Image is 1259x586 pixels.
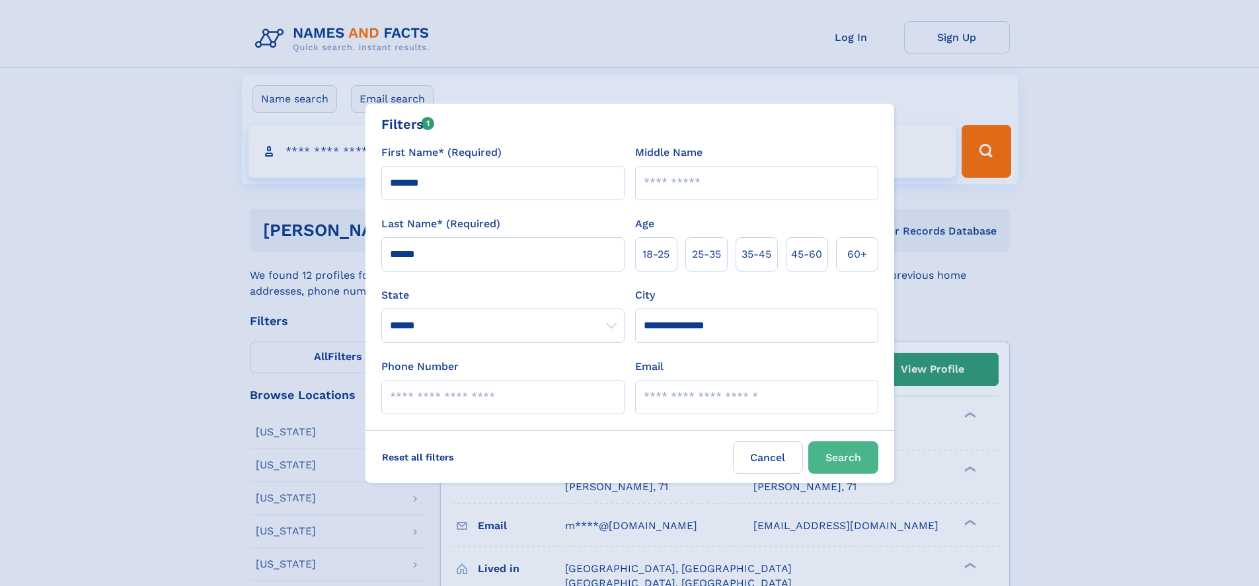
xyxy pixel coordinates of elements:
[381,114,435,134] div: Filters
[635,145,703,161] label: Middle Name
[847,246,867,262] span: 60+
[381,287,625,303] label: State
[381,216,500,232] label: Last Name* (Required)
[381,145,502,161] label: First Name* (Required)
[808,441,878,474] button: Search
[742,246,771,262] span: 35‑45
[635,216,654,232] label: Age
[635,359,664,375] label: Email
[381,359,459,375] label: Phone Number
[642,246,669,262] span: 18‑25
[733,441,803,474] label: Cancel
[635,287,655,303] label: City
[692,246,721,262] span: 25‑35
[791,246,822,262] span: 45‑60
[373,441,463,473] label: Reset all filters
